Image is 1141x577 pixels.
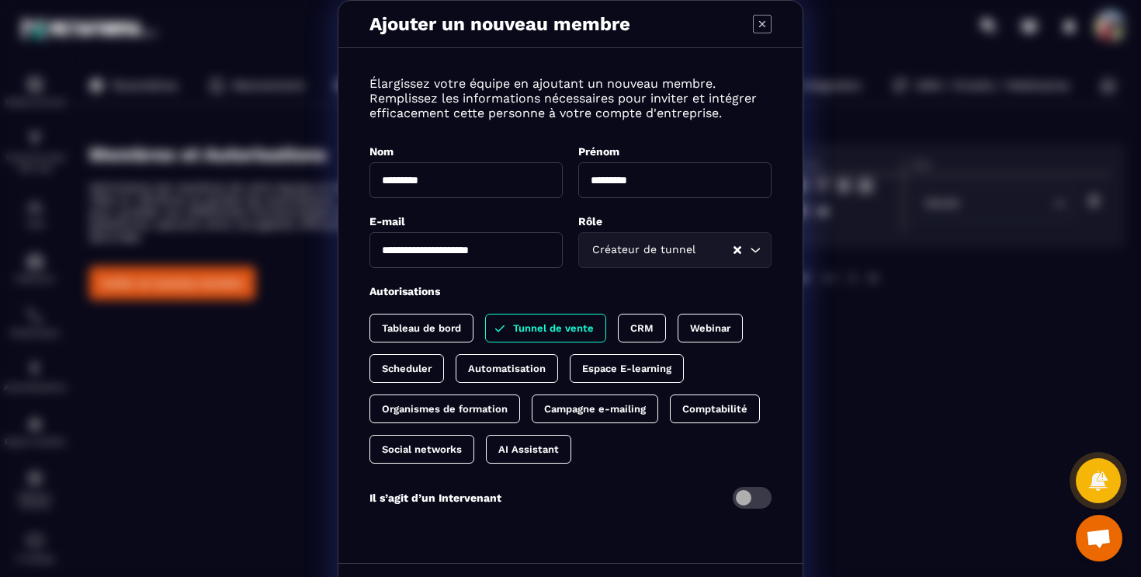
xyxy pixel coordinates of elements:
[382,322,461,334] p: Tableau de bord
[682,403,747,415] p: Comptabilité
[369,492,501,504] p: Il s’agit d’un Intervenant
[578,145,619,158] label: Prénom
[382,403,508,415] p: Organismes de formation
[578,215,602,228] label: Rôle
[513,322,594,334] p: Tunnel de vente
[588,242,699,259] span: Créateur de tunnel
[699,242,732,259] input: Search for option
[544,403,646,415] p: Campagne e-mailing
[369,145,394,158] label: Nom
[690,322,730,334] p: Webinar
[369,76,772,120] p: Élargissez votre équipe en ajoutant un nouveau membre. Remplissez les informations nécessaires po...
[498,443,559,455] p: AI Assistant
[733,245,741,256] button: Clear Selected
[369,215,405,228] label: E-mail
[1076,515,1122,561] div: Ouvrir le chat
[578,232,772,268] div: Search for option
[382,443,462,455] p: Social networks
[369,13,630,35] p: Ajouter un nouveau membre
[468,363,546,374] p: Automatisation
[582,363,671,374] p: Espace E-learning
[369,285,440,297] label: Autorisations
[382,363,432,374] p: Scheduler
[630,322,654,334] p: CRM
